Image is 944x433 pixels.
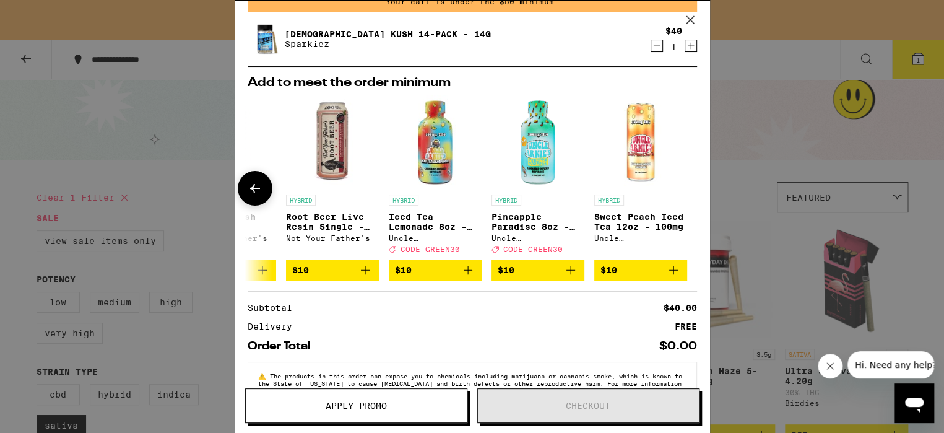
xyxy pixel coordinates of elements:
[389,95,482,188] img: Uncle Arnie's - Iced Tea Lemonade 8oz - 100mg
[258,372,682,395] span: The products in this order can expose you to chemicals including marijuana or cannabis smoke, whi...
[566,401,610,410] span: Checkout
[286,195,316,206] p: HYBRID
[401,245,460,253] span: CODE GREEN30
[248,22,282,56] img: Hindu Kush 14-Pack - 14g
[389,212,482,232] p: Iced Tea Lemonade 8oz - 100mg
[477,388,699,423] button: Checkout
[600,265,617,275] span: $10
[245,388,467,423] button: Apply Promo
[818,354,842,378] iframe: Close message
[847,351,934,378] iframe: Message from company
[594,195,624,206] p: HYBRID
[286,260,379,281] button: Add to bag
[659,341,697,352] div: $0.00
[326,401,387,410] span: Apply Promo
[594,260,687,281] button: Add to bag
[594,95,687,260] a: Open page for Sweet Peach Iced Tea 12oz - 100mg from Uncle Arnie's
[491,212,584,232] p: Pineapple Paradise 8oz - 100mg
[389,234,482,242] div: Uncle [PERSON_NAME]'s
[491,95,584,260] a: Open page for Pineapple Paradise 8oz - 100mg from Uncle Arnie's
[389,195,418,206] p: HYBRID
[665,42,682,52] div: 1
[248,304,301,312] div: Subtotal
[286,95,379,188] img: Not Your Father's - Root Beer Live Resin Single - 100mg
[594,95,687,188] img: Uncle Arnie's - Sweet Peach Iced Tea 12oz - 100mg
[491,260,584,281] button: Add to bag
[675,322,697,331] div: FREE
[389,95,482,260] a: Open page for Iced Tea Lemonade 8oz - 100mg from Uncle Arnie's
[258,372,270,380] span: ⚠️
[286,95,379,260] a: Open page for Root Beer Live Resin Single - 100mg from Not Your Father's
[292,265,309,275] span: $10
[248,77,697,89] h2: Add to meet the order minimum
[491,234,584,242] div: Uncle [PERSON_NAME]'s
[7,9,89,19] span: Hi. Need any help?
[594,234,687,242] div: Uncle [PERSON_NAME]'s
[389,260,482,281] button: Add to bag
[248,341,319,352] div: Order Total
[665,26,682,36] div: $40
[395,265,412,275] span: $10
[286,234,379,242] div: Not Your Father's
[664,304,697,312] div: $40.00
[286,212,379,232] p: Root Beer Live Resin Single - 100mg
[503,245,563,253] span: CODE GREEN30
[651,40,663,52] button: Decrement
[285,29,491,39] a: [DEMOGRAPHIC_DATA] Kush 14-Pack - 14g
[685,40,697,52] button: Increment
[894,383,934,423] iframe: Button to launch messaging window
[594,212,687,232] p: Sweet Peach Iced Tea 12oz - 100mg
[285,39,491,49] p: Sparkiez
[491,195,521,206] p: HYBRID
[248,322,301,331] div: Delivery
[491,95,584,188] img: Uncle Arnie's - Pineapple Paradise 8oz - 100mg
[310,387,358,395] a: [DOMAIN_NAME]
[498,265,514,275] span: $10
